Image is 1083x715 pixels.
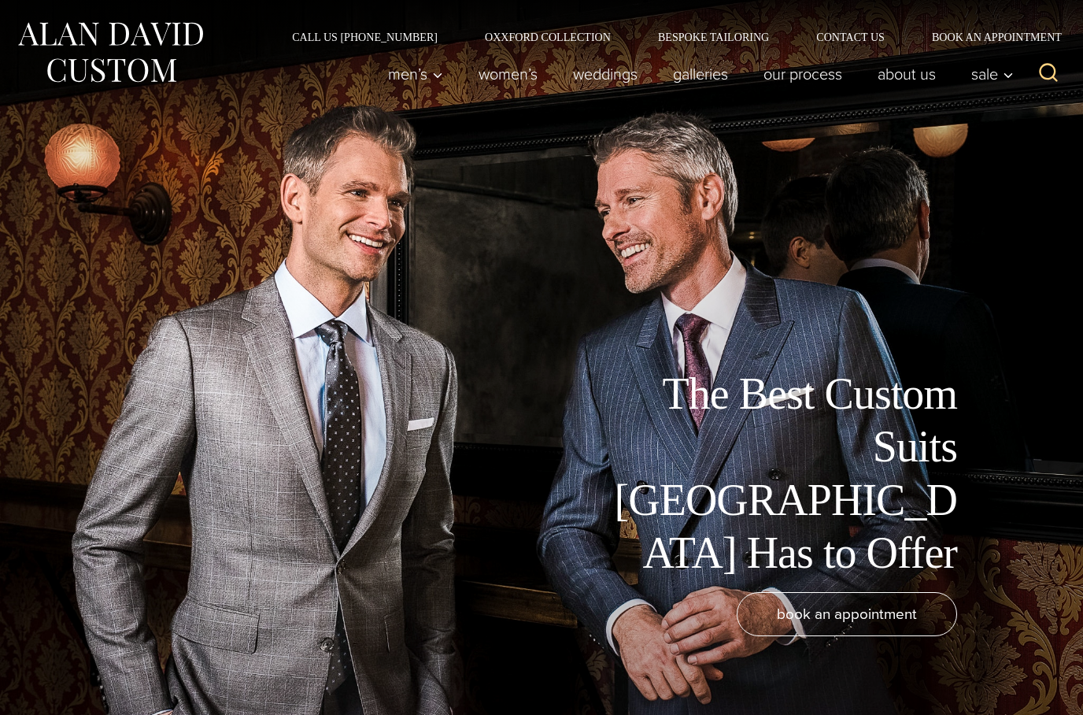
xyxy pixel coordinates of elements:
nav: Secondary Navigation [268,31,1067,43]
span: Men’s [388,66,443,82]
a: Oxxford Collection [461,31,634,43]
img: Alan David Custom [16,17,205,87]
a: Our Process [746,58,860,90]
span: book an appointment [777,602,917,625]
nav: Primary Navigation [371,58,1022,90]
a: About Us [860,58,954,90]
a: Galleries [656,58,746,90]
a: Book an Appointment [908,31,1067,43]
a: book an appointment [737,592,957,636]
a: Call Us [PHONE_NUMBER] [268,31,461,43]
span: Sale [971,66,1014,82]
a: Bespoke Tailoring [634,31,793,43]
a: Contact Us [793,31,908,43]
a: Women’s [461,58,556,90]
a: weddings [556,58,656,90]
button: View Search Form [1029,55,1067,93]
h1: The Best Custom Suits [GEOGRAPHIC_DATA] Has to Offer [603,368,957,580]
